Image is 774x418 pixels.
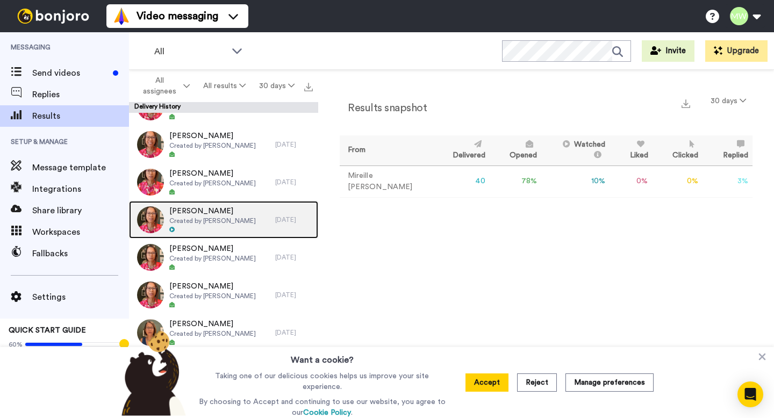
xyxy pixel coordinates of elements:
a: Cookie Policy [303,409,351,416]
p: Taking one of our delicious cookies helps us improve your site experience. [196,371,448,392]
span: Created by [PERSON_NAME] [169,141,256,150]
span: [PERSON_NAME] [169,319,256,329]
span: Created by [PERSON_NAME] [169,217,256,225]
button: Manage preferences [565,373,654,392]
img: export.svg [682,99,690,108]
th: Watched [541,135,609,165]
span: Workspaces [32,226,129,239]
span: Created by [PERSON_NAME] [169,179,256,188]
th: Delivered [432,135,490,165]
td: 0 % [610,165,653,197]
div: [DATE] [275,140,313,149]
button: Upgrade [705,40,768,62]
img: vm-color.svg [113,8,130,25]
a: [PERSON_NAME]Created by [PERSON_NAME][DATE] [129,163,318,201]
span: All assignees [138,75,181,97]
button: Invite [642,40,694,62]
a: [PERSON_NAME]Created by [PERSON_NAME][DATE] [129,276,318,314]
span: Send videos [32,67,109,80]
th: Opened [490,135,542,165]
td: Mireille [PERSON_NAME] [340,165,432,197]
span: Results [32,110,129,122]
button: All assignees [131,71,197,101]
div: [DATE] [275,291,313,299]
div: [DATE] [275,328,313,337]
span: [PERSON_NAME] [169,243,256,254]
img: 92b157bc-75fe-4aac-a649-09844664bc2f-thumb.jpg [137,206,164,233]
th: Replied [703,135,752,165]
a: [PERSON_NAME]Created by [PERSON_NAME][DATE] [129,201,318,239]
button: 30 days [252,76,301,96]
th: Clicked [653,135,703,165]
span: [PERSON_NAME] [169,281,256,292]
button: Accept [465,373,508,392]
div: [DATE] [275,215,313,224]
span: Settings [32,291,129,304]
button: All results [197,76,253,96]
span: Created by [PERSON_NAME] [169,329,256,338]
a: [PERSON_NAME]Created by [PERSON_NAME][DATE] [129,126,318,163]
span: Share library [32,204,129,217]
span: Created by [PERSON_NAME] [169,254,256,263]
td: 40 [432,165,490,197]
td: 10 % [541,165,609,197]
img: 5e827ca5-46a4-4997-b4c0-46b855e56386-thumb.jpg [137,282,164,308]
td: 0 % [653,165,703,197]
div: Open Intercom Messenger [737,381,763,407]
img: 2ab980f2-2c66-4d8b-817f-3f8438ebdc50-thumb.jpg [137,244,164,271]
a: [PERSON_NAME]Created by [PERSON_NAME][DATE] [129,239,318,276]
a: [PERSON_NAME]Created by [PERSON_NAME][DATE] [129,314,318,351]
span: Message template [32,161,129,174]
h3: Want a cookie? [291,347,354,366]
span: Fallbacks [32,247,129,260]
td: 78 % [490,165,542,197]
span: Integrations [32,183,129,196]
span: Replies [32,88,129,101]
p: By choosing to Accept and continuing to use our website, you agree to our . [196,397,448,418]
img: f720ff26-9b9b-4308-9419-1210bb79cbda-thumb.jpg [137,131,164,158]
button: Export a summary of each team member’s results that match this filter now. [678,95,693,111]
div: Delivery History [129,102,318,113]
img: 0c631ab2-80da-47fa-a5e9-8f22bbcb3a5e-thumb.jpg [137,169,164,196]
span: Video messaging [137,9,218,24]
span: All [154,45,226,58]
th: Liked [610,135,653,165]
h2: Results snapshot [340,102,427,114]
img: bj-logo-header-white.svg [13,9,94,24]
button: 30 days [704,91,752,111]
span: QUICK START GUIDE [9,327,86,334]
span: [PERSON_NAME] [169,131,256,141]
button: Reject [517,373,557,392]
span: 60% [9,340,23,349]
span: [PERSON_NAME] [169,168,256,179]
div: [DATE] [275,178,313,186]
span: Created by [PERSON_NAME] [169,292,256,300]
span: [PERSON_NAME] [169,206,256,217]
td: 3 % [703,165,752,197]
th: From [340,135,432,165]
div: [DATE] [275,253,313,262]
img: export.svg [304,83,313,91]
button: Export all results that match these filters now. [301,78,316,94]
img: 1456179b-9176-40d4-9faf-c17d3b93b506-thumb.jpg [137,319,164,346]
img: bear-with-cookie.png [112,330,191,416]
